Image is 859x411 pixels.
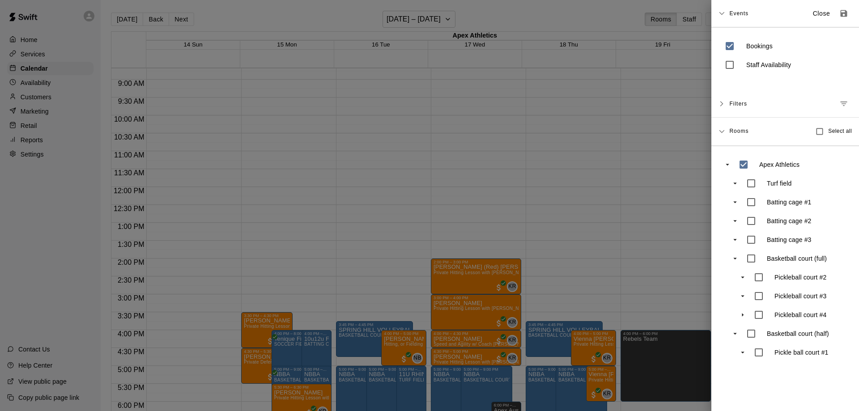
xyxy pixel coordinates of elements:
button: Save as default view [836,5,852,21]
p: Staff Availability [746,60,791,69]
p: Bookings [746,42,773,51]
ul: swift facility view [720,155,850,362]
p: Basketball court (full) [767,254,827,263]
p: Pickleball court #3 [774,292,826,301]
p: Pickleball court #4 [774,310,826,319]
button: Manage filters [836,96,852,112]
p: Batting cage #3 [767,235,812,244]
div: RoomsSelect all [711,118,859,146]
div: FiltersManage filters [711,90,859,118]
p: Basketball court (half) [767,329,829,338]
button: Close sidebar [807,6,836,21]
p: Turf field [767,179,791,188]
span: Select all [828,127,852,136]
p: Close [813,9,830,18]
p: Pickle ball court #1 [774,348,829,357]
span: Events [729,5,748,21]
span: Filters [729,96,747,112]
p: Batting cage #2 [767,216,812,225]
p: Batting cage #1 [767,198,812,207]
p: Apex Athletics [759,160,799,169]
span: Rooms [729,127,748,134]
p: Pickleball court #2 [774,273,826,282]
